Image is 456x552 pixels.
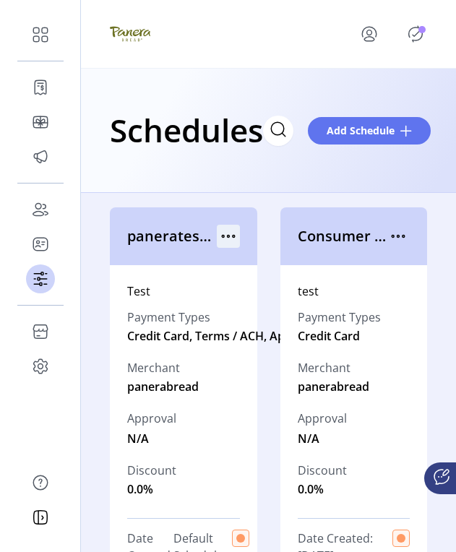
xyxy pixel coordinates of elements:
label: Merchant [127,359,199,376]
img: logo [110,14,150,54]
button: Add Schedule [308,117,431,145]
input: Search [263,116,293,146]
label: Payment Types [298,309,381,326]
span: N/A [127,427,176,447]
span: panerabread [127,378,199,395]
span: N/A [298,427,347,447]
div: test [298,283,410,300]
button: menu [387,225,410,248]
span: Approval [298,410,347,427]
span: Approval [127,410,176,427]
span: panerabread [298,378,369,395]
label: Discount [127,462,176,479]
div: Test [127,283,240,300]
span: Add Schedule [327,123,395,138]
label: Discount [298,462,347,479]
button: menu [217,225,240,248]
span: 0.0% [127,480,153,498]
label: Merchant [298,359,369,376]
span: Consumer Buying [298,225,387,247]
span: paneratestdefaultschedule [127,225,217,247]
span: Credit Card, Terms / ACH, Apple Pay, Google Pay [127,327,392,345]
span: Credit Card [298,327,360,345]
button: menu [340,17,404,51]
h1: Schedules [110,105,263,155]
span: 0.0% [298,480,324,498]
label: Payment Types [127,309,392,326]
button: Publisher Panel [404,22,427,46]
